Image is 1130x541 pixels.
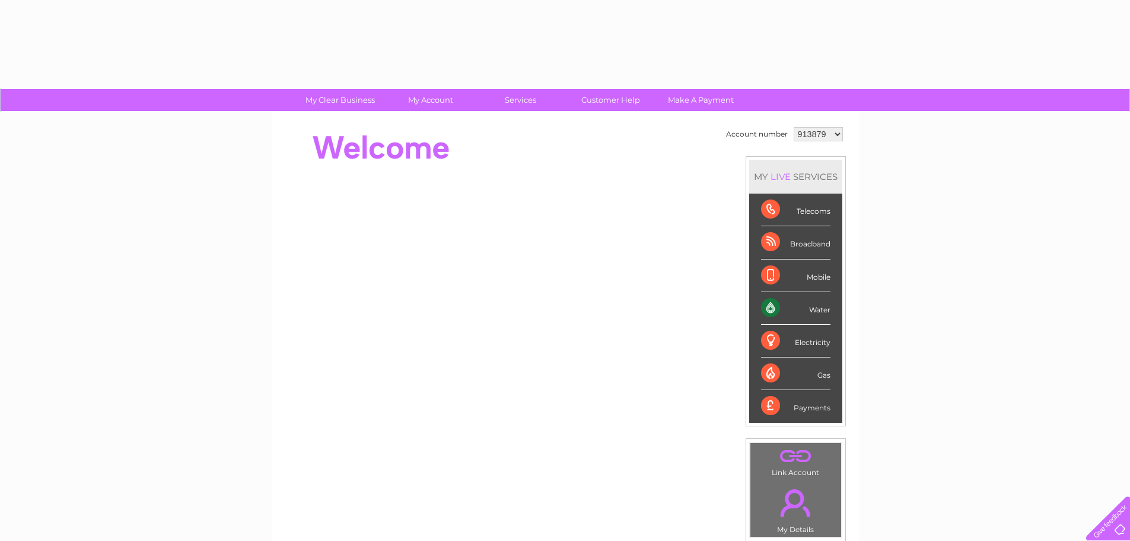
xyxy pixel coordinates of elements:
[761,260,830,292] div: Mobile
[761,226,830,259] div: Broadband
[753,482,838,524] a: .
[472,89,569,111] a: Services
[652,89,750,111] a: Make A Payment
[761,357,830,390] div: Gas
[768,171,793,182] div: LIVE
[761,390,830,422] div: Payments
[761,325,830,357] div: Electricity
[381,89,479,111] a: My Account
[750,479,842,537] td: My Details
[562,89,660,111] a: Customer Help
[749,160,842,194] div: MY SERVICES
[761,194,830,226] div: Telecoms
[753,446,838,467] a: .
[723,124,791,144] td: Account number
[291,89,389,111] a: My Clear Business
[761,292,830,325] div: Water
[750,442,842,480] td: Link Account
